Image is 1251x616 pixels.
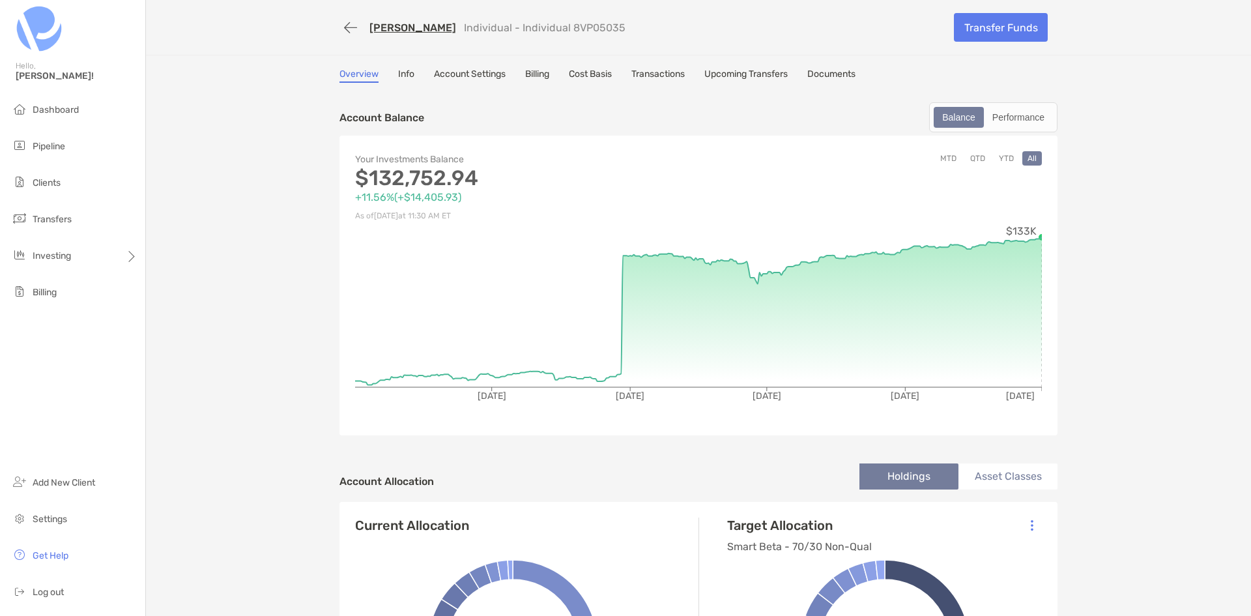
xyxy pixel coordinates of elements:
button: MTD [935,151,962,166]
img: transfers icon [12,211,27,226]
tspan: $133K [1006,225,1037,237]
p: Your Investments Balance [355,151,698,168]
h4: Account Allocation [339,475,434,488]
p: Account Balance [339,110,424,126]
a: Transfer Funds [954,13,1048,42]
button: All [1022,151,1042,166]
a: Cost Basis [569,68,612,83]
div: Balance [935,108,983,126]
button: YTD [994,151,1019,166]
span: Log out [33,587,64,598]
span: Add New Client [33,477,95,488]
span: Clients [33,177,61,188]
span: [PERSON_NAME]! [16,70,137,81]
img: Zoe Logo [16,5,63,52]
p: $132,752.94 [355,170,698,186]
span: Investing [33,250,71,261]
span: Pipeline [33,141,65,152]
img: investing icon [12,247,27,263]
a: Transactions [631,68,685,83]
img: add_new_client icon [12,474,27,490]
span: Settings [33,514,67,525]
h4: Current Allocation [355,518,469,533]
button: QTD [965,151,990,166]
a: Documents [807,68,856,83]
a: Billing [525,68,549,83]
li: Asset Classes [958,463,1057,490]
li: Holdings [859,463,958,490]
img: get-help icon [12,547,27,563]
img: billing icon [12,284,27,299]
div: Performance [985,108,1052,126]
span: Get Help [33,550,68,561]
img: logout icon [12,583,27,599]
a: Overview [339,68,379,83]
tspan: [DATE] [891,390,919,402]
tspan: [DATE] [753,390,781,402]
span: Transfers [33,214,72,225]
p: Individual - Individual 8VP05035 [464,22,625,34]
a: Account Settings [434,68,506,83]
h4: Target Allocation [727,518,872,533]
p: As of [DATE] at 11:30 AM ET [355,208,698,224]
img: clients icon [12,174,27,190]
a: [PERSON_NAME] [369,22,456,34]
a: Info [398,68,414,83]
span: Billing [33,287,57,298]
img: Icon List Menu [1031,520,1033,531]
img: pipeline icon [12,138,27,153]
tspan: [DATE] [1006,390,1035,402]
tspan: [DATE] [616,390,644,402]
img: settings icon [12,510,27,526]
p: +11.56% ( +$14,405.93 ) [355,189,698,205]
tspan: [DATE] [478,390,506,402]
img: dashboard icon [12,101,27,117]
p: Smart Beta - 70/30 Non-Qual [727,538,872,555]
div: segmented control [929,102,1057,132]
span: Dashboard [33,104,79,115]
a: Upcoming Transfers [704,68,788,83]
